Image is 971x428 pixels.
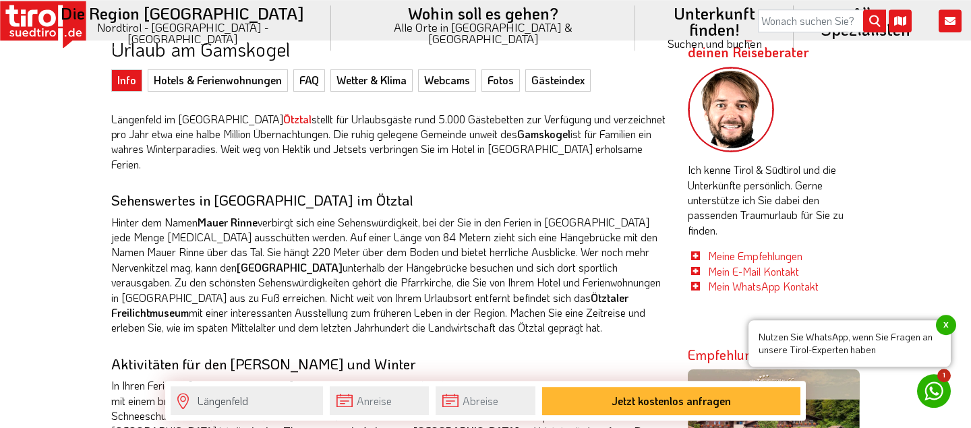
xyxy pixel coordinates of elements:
[542,387,800,415] button: Jetzt kostenlos anfragen
[111,215,668,336] p: Hinter dem Namen verbirgt sich eine Sehenswürdigkeit, bei der Sie in den Ferien in [GEOGRAPHIC_DA...
[50,22,315,44] small: Nordtirol - [GEOGRAPHIC_DATA] - [GEOGRAPHIC_DATA]
[651,38,777,49] small: Suchen und buchen
[525,69,591,91] a: Gästeindex
[708,264,799,278] a: Mein E-Mail Kontakt
[418,69,476,91] a: Webcams
[708,279,819,293] a: Mein WhatsApp Kontakt
[330,386,429,415] input: Anreise
[708,249,802,263] a: Meine Empfehlungen
[198,215,258,229] strong: Mauer Rinne
[111,291,628,319] strong: Ötztaler Freilichtmuseum
[517,127,570,141] strong: Gamskogel
[436,386,535,415] input: Abreise
[111,192,668,208] h3: Sehenswertes in [GEOGRAPHIC_DATA] im Ötztal
[111,112,668,173] p: Längenfeld im [GEOGRAPHIC_DATA] stellt für Urlaubsgäste rund 5.000 Gästebetten zur Verfügung und ...
[939,9,962,32] i: Kontakt
[111,356,668,371] h3: Aktivitäten für den [PERSON_NAME] und Winter
[293,69,325,91] a: FAQ
[688,67,774,153] img: frag-markus.png
[688,67,860,295] div: Ich kenne Tirol & Südtirol und die Unterkünfte persönlich. Gerne unterstütze ich Sie dabei den pa...
[481,69,520,91] a: Fotos
[111,69,142,91] a: Info
[758,9,886,32] input: Wonach suchen Sie?
[237,260,343,274] strong: [GEOGRAPHIC_DATA]
[917,374,951,408] a: 1 Nutzen Sie WhatsApp, wenn Sie Fragen an unsere Tirol-Experten habenx
[283,112,312,126] a: Ötztal
[415,378,487,392] strong: Skigebiet Gries
[330,69,413,91] a: Wetter & Klima
[748,320,951,367] span: Nutzen Sie WhatsApp, wenn Sie Fragen an unsere Tirol-Experten haben
[148,69,288,91] a: Hotels & Ferienwohnungen
[347,22,619,44] small: Alle Orte in [GEOGRAPHIC_DATA] & [GEOGRAPHIC_DATA]
[889,9,912,32] i: Karte öffnen
[688,346,760,363] strong: Empfehlung
[936,315,956,335] span: x
[171,386,323,415] input: Wo soll's hingehen?
[937,369,951,382] span: 1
